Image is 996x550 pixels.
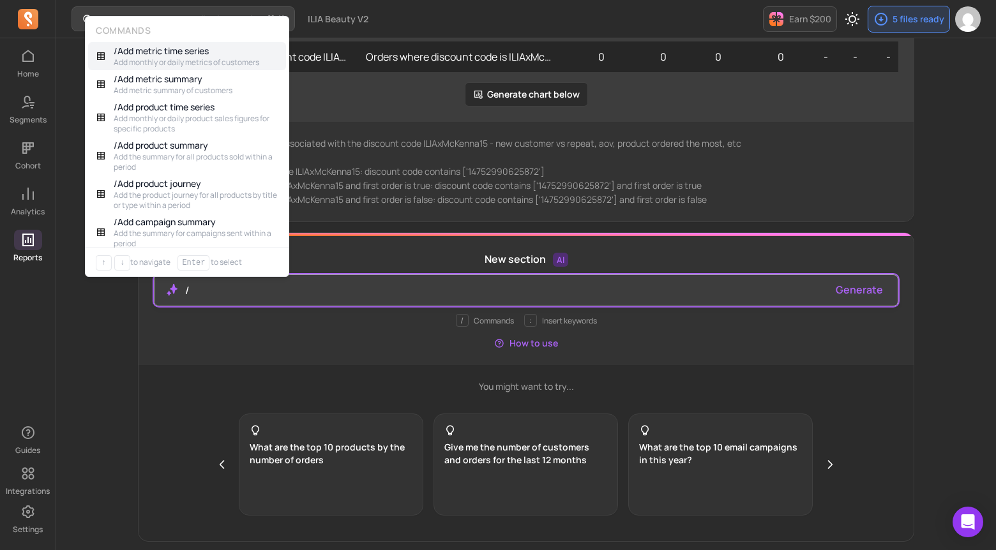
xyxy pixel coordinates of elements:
[114,228,281,249] p: Add the summary for campaigns sent within a period
[88,175,286,213] button: /Add product journeyAdd the product journey for all products by title or type within a period
[154,137,898,150] p: Prompt: can you pull all metrics associated with the discount code ILIAxMcKenna15 - new customer ...
[250,441,412,466] p: What are the top 10 products by the number of orders
[456,314,469,327] span: /
[239,413,423,516] button: What are the top 10 products by the number of orders
[86,17,289,37] p: Commands
[177,255,209,271] kbd: Enter
[177,257,242,268] p: to select
[628,413,813,516] button: What are the top 10 email campaigns in this year?
[836,41,866,72] td: -
[114,101,281,114] p: / Add product time series
[170,256,177,269] span: ·
[88,70,286,98] button: /Add metric summaryAdd metric summary of customers
[300,8,376,31] button: ILIA Beauty V2
[154,179,898,192] p: Orders where discount code is ILIAxMcKenna15 and first order is true: discount code contains ['14...
[639,441,802,466] p: What are the top 10 email campaigns in this year?
[444,441,607,466] p: Give me the number of customers and orders for the last 12 months
[114,139,281,152] p: / Add product summary
[96,255,112,271] kbd: ↑
[868,6,950,33] button: 5 files ready
[434,413,618,516] button: Give me the number of customers and orders for the last 12 months
[154,380,898,393] p: You might want to try...
[114,152,281,172] p: Add the summary for all products sold within a period
[840,6,865,32] button: Toggle dark mode
[98,13,263,26] p: When do customers usually place their second order?
[114,216,281,228] p: / Add campaign summary
[955,6,981,32] img: avatar
[789,13,831,26] p: Earn $200
[6,486,50,496] p: Integrations
[524,314,597,327] div: Insert keywords
[154,165,898,178] p: customers who use discount code ILIAxMcKenna15: discount code contains ['14752990625872']
[836,282,883,297] button: Generate
[114,190,281,211] p: Add the product journey for all products by title or type within a period
[494,337,558,350] button: How to use
[268,11,275,27] kbd: ⌘
[185,283,189,297] span: /
[14,420,42,458] button: Guides
[15,161,41,171] p: Cohort
[674,41,729,72] td: 0
[154,193,898,206] p: Orders where discount code is ILIAxMcKenna15 and first order is false: discount code contains ['1...
[524,314,537,327] span: :
[17,69,39,79] p: Home
[114,177,281,190] p: / Add product journey
[11,207,45,217] p: Analytics
[15,445,40,456] p: Guides
[88,42,286,70] button: /Add metric time seriesAdd monthly or daily metrics of customers
[114,255,130,271] kbd: ↓
[729,41,792,72] td: 0
[88,213,286,251] button: /Add campaign summaryAdd the summary for campaigns sent within a period
[358,41,562,72] td: Orders where discount code is ILIAxMcKenna15 and first order is false
[72,6,295,31] button: When do customers usually place their second order?⌘+K
[612,41,674,72] td: 0
[96,257,170,268] p: to navigate
[279,14,284,24] kbd: K
[893,13,944,26] p: 5 files ready
[553,253,568,267] span: AI
[13,253,42,263] p: Reports
[13,524,43,535] p: Settings
[562,41,612,72] td: 0
[308,13,368,26] span: ILIA Beauty V2
[865,41,898,72] td: -
[114,73,232,85] p: / Add metric summary
[114,114,281,134] p: Add monthly or daily product sales figures for specific products
[268,12,284,26] span: +
[465,82,588,107] button: Generate chart below
[792,41,836,72] td: -
[154,251,898,267] p: New section
[114,85,232,96] p: Add metric summary of customers
[456,314,514,327] p: Commands
[10,115,47,125] p: Segments
[114,57,259,68] p: Add monthly or daily metrics of customers
[953,507,983,537] div: Open Intercom Messenger
[88,137,286,175] button: /Add product summaryAdd the summary for all products sold within a period
[114,45,259,57] p: / Add metric time series
[763,6,837,32] button: Earn $200
[88,98,286,137] button: /Add product time seriesAdd monthly or daily product sales figures for specific products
